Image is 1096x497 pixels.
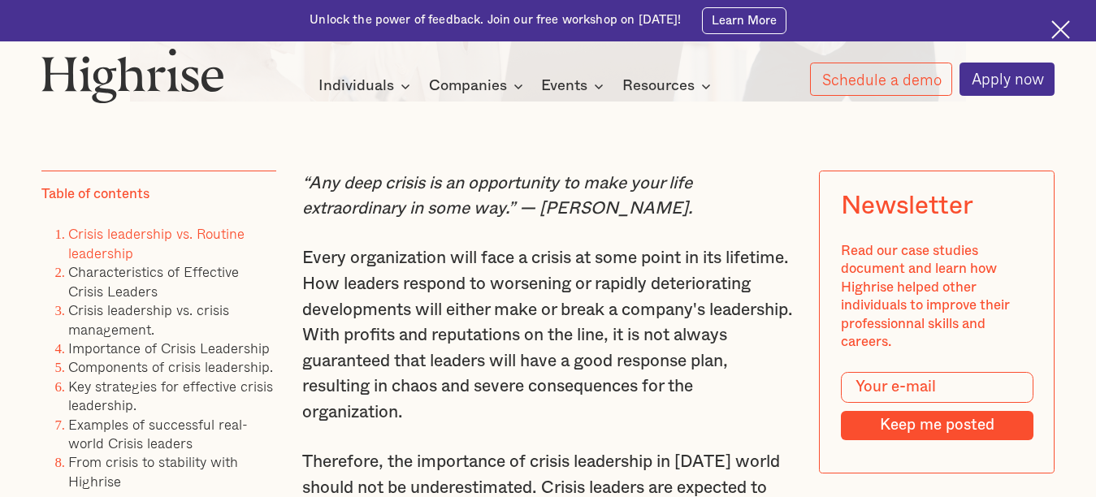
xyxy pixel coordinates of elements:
a: From crisis to stability with Highrise [68,451,238,491]
div: Companies [429,76,507,96]
div: Unlock the power of feedback. Join our free workshop on [DATE]! [310,12,681,28]
a: Importance of Crisis Leadership [68,337,270,359]
div: Newsletter [841,192,973,222]
div: Resources [622,76,695,96]
p: Every organization will face a crisis at some point in its lifetime. How leaders respond to worse... [302,245,795,425]
img: Highrise logo [41,48,225,103]
div: Table of contents [41,185,149,203]
img: Cross icon [1051,20,1070,39]
a: Characteristics of Effective Crisis Leaders [68,261,239,301]
div: Events [541,76,587,96]
a: Crisis leadership vs. crisis management. [68,299,229,339]
div: Events [541,76,609,96]
div: Companies [429,76,528,96]
a: Learn More [702,7,786,34]
input: Your e-mail [841,372,1033,403]
div: Resources [622,76,716,96]
input: Keep me posted [841,411,1033,439]
a: Apply now [960,63,1055,97]
form: Modal Form [841,372,1033,440]
div: Individuals [318,76,415,96]
div: Read our case studies document and learn how Highrise helped other individuals to improve their p... [841,242,1033,352]
a: Components of crisis leadership. [68,356,273,378]
a: Schedule a demo [810,63,953,96]
div: Individuals [318,76,394,96]
a: Key strategies for effective crisis leadership. [68,375,273,416]
a: Crisis leadership vs. Routine leadership [68,223,245,263]
a: Examples of successful real-world Crisis leaders [68,413,248,454]
em: “Any deep crisis is an opportunity to make your life extraordinary in some way.” — [PERSON_NAME]. [302,175,693,218]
